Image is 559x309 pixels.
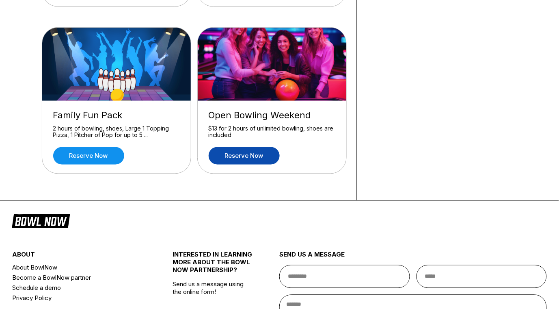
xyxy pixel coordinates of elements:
[12,283,146,293] a: Schedule a demo
[12,251,146,263] div: about
[12,293,146,303] a: Privacy Policy
[12,263,146,273] a: About BowlNow
[173,251,253,281] div: INTERESTED IN LEARNING MORE ABOUT THE BOWL NOW PARTNERSHIP?
[53,110,180,121] div: Family Fun Pack
[12,273,146,283] a: Become a BowlNow partner
[53,147,124,165] a: Reserve now
[279,251,547,265] div: send us a message
[198,28,347,101] img: Open Bowling Weekend
[209,147,280,165] a: Reserve now
[209,125,335,139] div: $13 for 2 hours of unlimited bowling, shoes are included
[209,110,335,121] div: Open Bowling Weekend
[53,125,180,139] div: 2 hours of bowling, shoes, Large 1 Topping Pizza, 1 Pitcher of Pop for up to 5 ...
[42,28,192,101] img: Family Fun Pack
